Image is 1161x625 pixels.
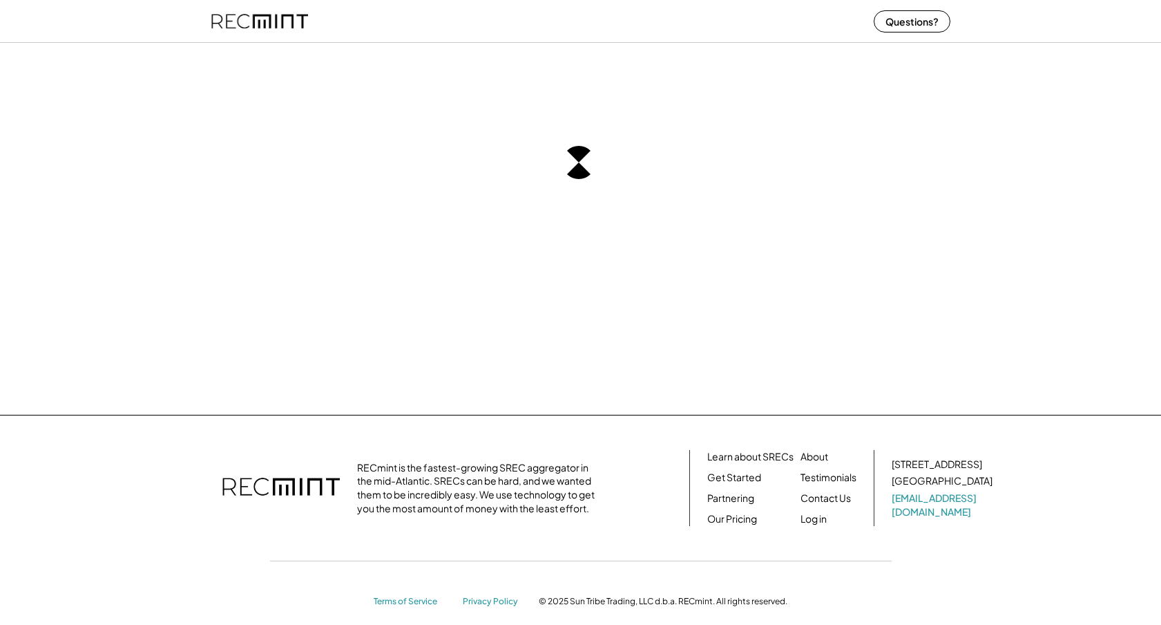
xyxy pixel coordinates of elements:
[539,596,787,607] div: © 2025 Sun Tribe Trading, LLC d.b.a. RECmint. All rights reserved.
[357,461,602,515] div: RECmint is the fastest-growing SREC aggregator in the mid-Atlantic. SRECs can be hard, and we wan...
[892,458,982,472] div: [STREET_ADDRESS]
[800,450,828,464] a: About
[800,512,827,526] a: Log in
[800,492,851,505] a: Contact Us
[374,596,450,608] a: Terms of Service
[874,10,950,32] button: Questions?
[211,3,308,39] img: recmint-logotype%403x%20%281%29.jpeg
[707,492,754,505] a: Partnering
[707,512,757,526] a: Our Pricing
[892,474,992,488] div: [GEOGRAPHIC_DATA]
[707,450,794,464] a: Learn about SRECs
[222,464,340,512] img: recmint-logotype%403x.png
[707,471,761,485] a: Get Started
[800,471,856,485] a: Testimonials
[892,492,995,519] a: [EMAIL_ADDRESS][DOMAIN_NAME]
[463,596,525,608] a: Privacy Policy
